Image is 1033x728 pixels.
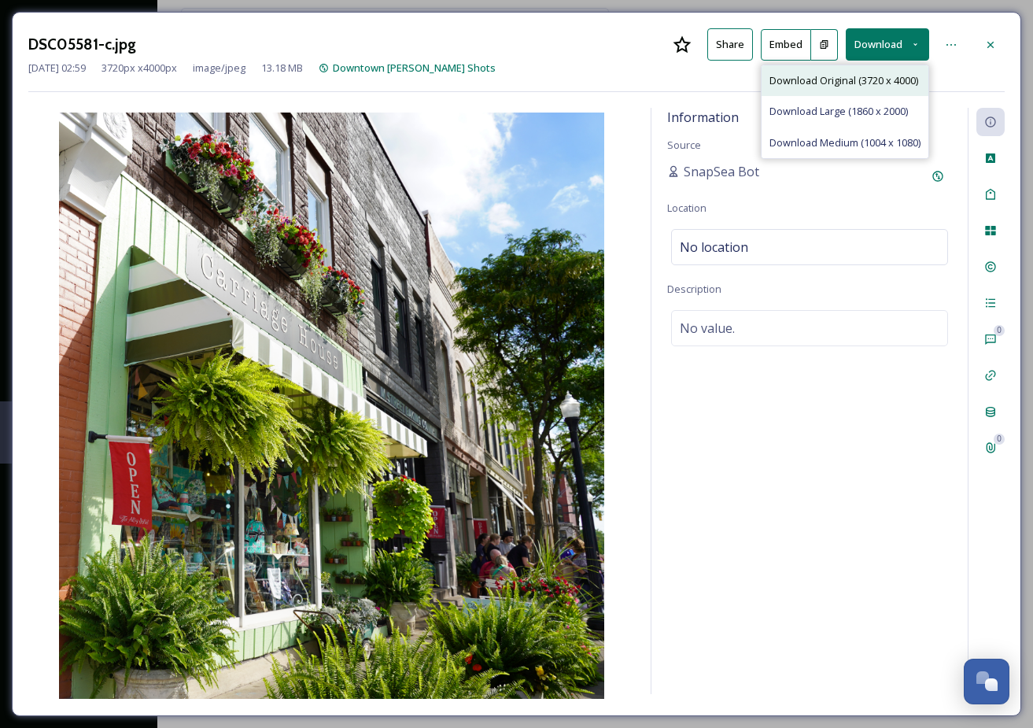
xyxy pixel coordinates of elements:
span: Download Large (1860 x 2000) [769,104,908,119]
img: local-9467-DSC05581-c.jpg.jpg [28,113,635,699]
span: Location [667,201,706,215]
div: 0 [994,434,1005,445]
div: 0 [994,325,1005,336]
button: Share [707,28,753,61]
span: No value. [680,319,735,338]
span: Information [667,109,739,126]
span: Downtown [PERSON_NAME] Shots [333,61,496,75]
span: [DATE] 02:59 [28,61,86,76]
span: Source [667,138,701,152]
button: Open Chat [964,659,1009,704]
span: SnapSea Bot [684,162,759,181]
span: Description [667,282,721,296]
span: image/jpeg [193,61,245,76]
span: Download Medium (1004 x 1080) [769,135,920,150]
span: 3720 px x 4000 px [101,61,177,76]
span: Download Original (3720 x 4000) [769,73,918,88]
h3: DSC05581-c.jpg [28,33,136,56]
button: Embed [761,29,811,61]
button: Download [846,28,929,61]
span: No location [680,238,748,257]
span: 13.18 MB [261,61,303,76]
